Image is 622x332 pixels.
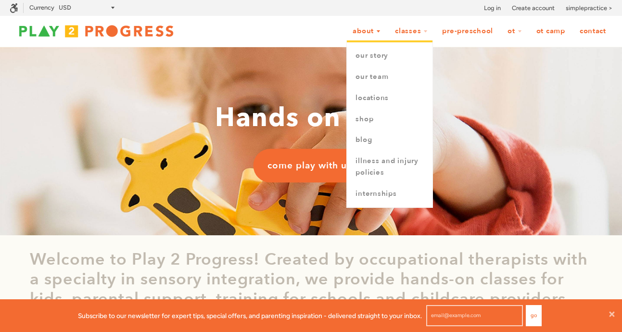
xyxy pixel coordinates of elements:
[426,305,523,326] input: email@example.com
[10,22,183,41] img: Play2Progress logo
[530,22,571,40] a: OT Camp
[347,66,432,88] a: Our Team
[566,3,612,13] a: simplepractice >
[78,310,422,321] p: Subscribe to our newsletter for expert tips, special offers, and parenting inspiration - delivere...
[267,159,355,172] span: come play with us!
[347,129,432,151] a: Blog
[512,3,555,13] a: Create account
[436,22,499,40] a: Pre-Preschool
[347,88,432,109] a: Locations
[346,22,387,40] a: About
[389,22,434,40] a: Classes
[347,109,432,130] a: Shop
[253,149,369,182] a: come play with us!
[347,183,432,204] a: Internships
[347,45,432,66] a: Our Story
[484,3,501,13] a: Log in
[573,22,612,40] a: Contact
[526,305,542,326] button: Go
[30,250,593,328] p: Welcome to Play 2 Progress! Created by occupational therapists with a specialty in sensory integr...
[29,4,54,11] label: Currency
[501,22,528,40] a: OT
[347,151,432,183] a: Illness and Injury Policies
